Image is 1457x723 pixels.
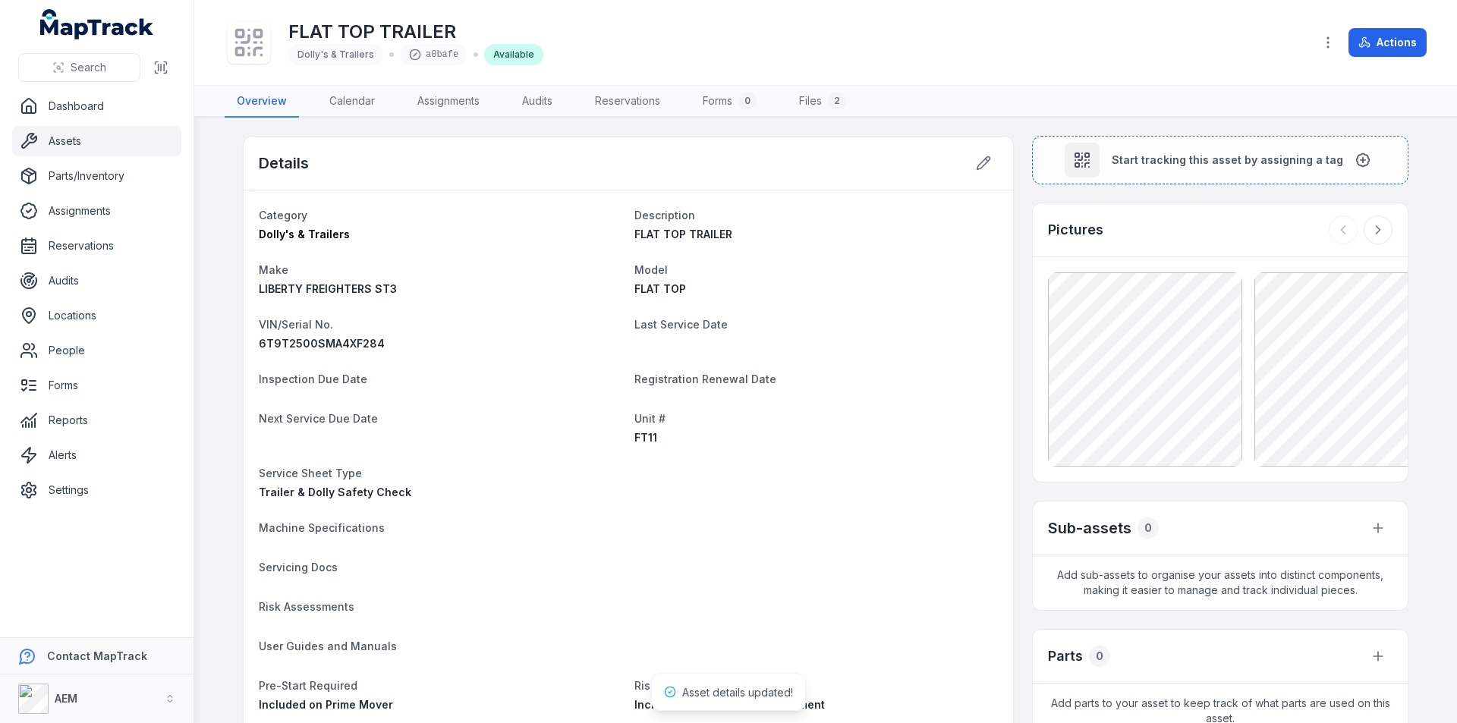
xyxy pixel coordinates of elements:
h2: Details [259,152,309,174]
a: People [12,335,181,366]
a: Alerts [12,440,181,470]
a: Assignments [405,86,492,118]
span: Pre-Start Required [259,679,357,692]
div: 0 [1089,646,1110,667]
strong: AEM [55,692,77,705]
a: Reservations [583,86,672,118]
span: VIN/Serial No. [259,318,333,331]
span: Asset details updated! [682,686,793,699]
span: Registration Renewal Date [634,373,776,385]
span: FLAT TOP [634,282,686,295]
span: Risk Assessments [259,600,354,613]
a: Reservations [12,231,181,261]
h2: Sub-assets [1048,517,1131,539]
span: Included on Truck Risk Assessment [634,698,825,711]
h3: Parts [1048,646,1083,667]
button: Start tracking this asset by assigning a tag [1032,136,1408,184]
span: Servicing Docs [259,561,338,574]
a: MapTrack [40,9,154,39]
a: Files2 [787,86,858,118]
span: Next Service Due Date [259,412,378,425]
span: Risk Assessment needed? [634,679,774,692]
span: Start tracking this asset by assigning a tag [1112,152,1343,168]
a: Assets [12,126,181,156]
a: Locations [12,300,181,331]
span: 6T9T2500SMA4XF284 [259,337,385,350]
a: Parts/Inventory [12,161,181,191]
div: 0 [1138,517,1159,539]
span: Add sub-assets to organise your assets into distinct components, making it easier to manage and t... [1033,555,1408,610]
span: Service Sheet Type [259,467,362,479]
span: Model [634,263,668,276]
div: 0 [738,92,757,110]
button: Actions [1348,28,1427,57]
span: LIBERTY FREIGHTERS ST3 [259,282,397,295]
span: Last Service Date [634,318,728,331]
span: User Guides and Manuals [259,640,397,652]
span: Inspection Due Date [259,373,367,385]
a: Calendar [317,86,387,118]
a: Assignments [12,196,181,226]
span: Machine Specifications [259,521,385,534]
span: Description [634,209,695,222]
div: a0bafe [400,44,467,65]
span: Search [71,60,106,75]
span: Category [259,209,307,222]
span: Dolly's & Trailers [259,228,350,240]
a: Overview [225,86,299,118]
a: Audits [510,86,565,118]
span: FLAT TOP TRAILER [634,228,732,240]
strong: Contact MapTrack [47,649,147,662]
span: Unit # [634,412,666,425]
a: Audits [12,266,181,296]
h1: FLAT TOP TRAILER [288,20,543,44]
span: Make [259,263,288,276]
button: Search [18,53,140,82]
a: Reports [12,405,181,435]
span: FT11 [634,431,657,444]
a: Forms0 [691,86,769,118]
div: 2 [828,92,846,110]
span: Included on Prime Mover [259,698,393,711]
a: Forms [12,370,181,401]
span: Dolly's & Trailers [297,49,374,60]
h3: Pictures [1048,219,1103,240]
a: Settings [12,475,181,505]
span: Trailer & Dolly Safety Check [259,486,411,498]
a: Dashboard [12,91,181,121]
div: Available [484,44,543,65]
